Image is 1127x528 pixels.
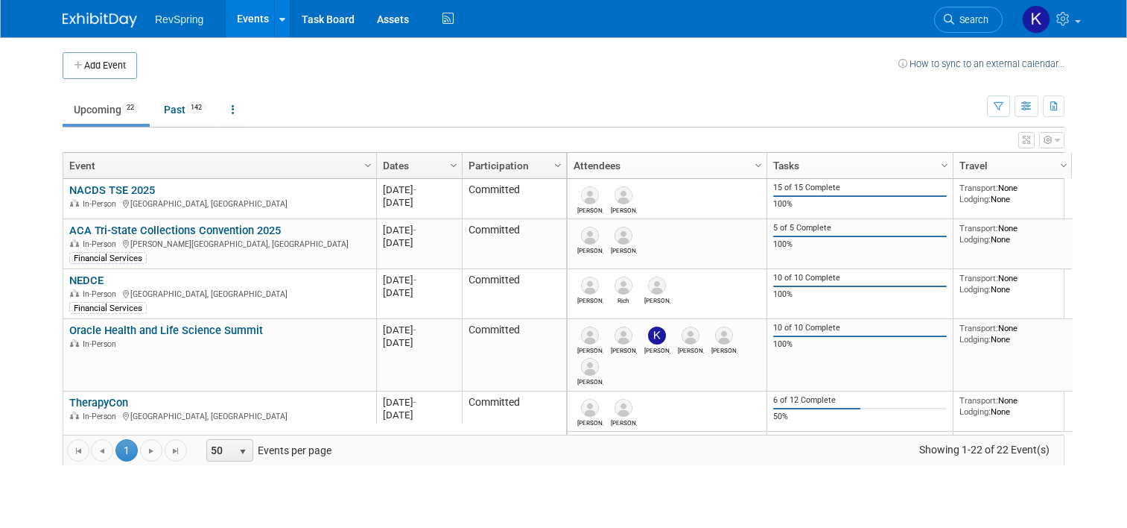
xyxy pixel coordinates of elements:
[581,327,599,345] img: Heather Crowell
[959,223,1067,245] div: None None
[959,395,1067,417] div: None None
[362,160,374,172] span: Column Settings
[959,323,998,333] span: Transport:
[644,295,670,304] div: Bob Darby
[70,412,79,419] img: In-Person Event
[63,95,150,124] a: Upcoming22
[145,445,157,457] span: Go to the next page
[611,295,637,304] div: Rich Schlegel
[72,445,84,457] span: Go to the first page
[959,223,998,233] span: Transport:
[69,274,104,287] a: NEDCE
[383,153,452,178] a: Dates
[939,160,950,172] span: Column Settings
[581,186,599,204] img: Steve Donohue
[577,245,603,254] div: Marti Anderson
[552,160,564,172] span: Column Settings
[959,194,991,204] span: Lodging:
[773,223,947,233] div: 5 of 5 Complete
[448,160,460,172] span: Column Settings
[91,439,113,462] a: Go to the previous page
[188,439,346,462] span: Events per page
[165,439,187,462] a: Go to the last page
[186,102,206,113] span: 142
[550,153,567,175] a: Column Settings
[413,324,416,336] span: -
[69,302,147,314] div: Financial Services
[954,14,988,25] span: Search
[752,160,764,172] span: Column Settings
[383,236,455,249] div: [DATE]
[773,199,947,210] div: 100%
[170,445,182,457] span: Go to the last page
[122,102,139,113] span: 22
[959,406,991,417] span: Lodging:
[462,219,566,269] td: Committed
[462,392,566,432] td: Committed
[70,239,79,247] img: In-Person Event
[361,153,377,175] a: Column Settings
[69,252,147,264] div: Financial Services
[69,409,369,422] div: [GEOGRAPHIC_DATA], [GEOGRAPHIC_DATA]
[611,245,637,254] div: Bob Darby
[959,234,991,245] span: Lodging:
[69,153,366,178] a: Event
[83,412,121,421] span: In-Person
[773,273,947,283] div: 10 of 10 Complete
[70,199,79,207] img: In-Person Event
[115,439,138,462] span: 1
[615,327,632,345] img: Kennon Askew
[413,184,416,195] span: -
[937,153,953,175] a: Column Settings
[413,224,416,236] span: -
[383,409,455,421] div: [DATE]
[69,237,369,250] div: [PERSON_NAME][GEOGRAPHIC_DATA], [GEOGRAPHIC_DATA]
[959,334,991,345] span: Lodging:
[773,239,947,250] div: 100%
[934,7,1003,33] a: Search
[1022,5,1050,34] img: Kelsey Culver
[577,376,603,386] div: Elizabeth Geist
[69,324,263,337] a: Oracle Health and Life Science Summit
[70,289,79,297] img: In-Person Event
[574,153,757,178] a: Attendees
[648,277,666,295] img: Bob Darby
[773,412,947,422] div: 50%
[615,186,632,204] img: Amy Coates
[773,323,947,333] div: 10 of 10 Complete
[67,439,89,462] a: Go to the first page
[63,13,137,28] img: ExhibitDay
[69,183,155,197] a: NACDS TSE 2025
[906,439,1064,460] span: Showing 1-22 of 22 Event(s)
[96,445,108,457] span: Go to the previous page
[383,183,455,196] div: [DATE]
[581,399,599,417] img: Ryan Boyens
[383,324,455,336] div: [DATE]
[615,227,632,245] img: Bob Darby
[615,399,632,417] img: David Bien
[69,396,128,409] a: TherapyCon
[959,395,998,406] span: Transport:
[959,153,1062,178] a: Travel
[1058,160,1070,172] span: Column Settings
[383,336,455,349] div: [DATE]
[83,289,121,299] span: In-Person
[462,179,566,219] td: Committed
[581,277,599,295] img: Bob Duggan
[446,153,463,175] a: Column Settings
[69,197,369,210] div: [GEOGRAPHIC_DATA], [GEOGRAPHIC_DATA]
[1056,153,1073,175] a: Column Settings
[959,323,1067,345] div: None None
[383,224,455,236] div: [DATE]
[462,269,566,319] td: Committed
[959,273,1067,295] div: None None
[140,439,162,462] a: Go to the next page
[751,153,767,175] a: Column Settings
[237,446,249,458] span: select
[413,274,416,286] span: -
[70,339,79,347] img: In-Person Event
[153,95,218,124] a: Past142
[83,239,121,249] span: In-Person
[959,183,1067,204] div: None None
[383,396,455,409] div: [DATE]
